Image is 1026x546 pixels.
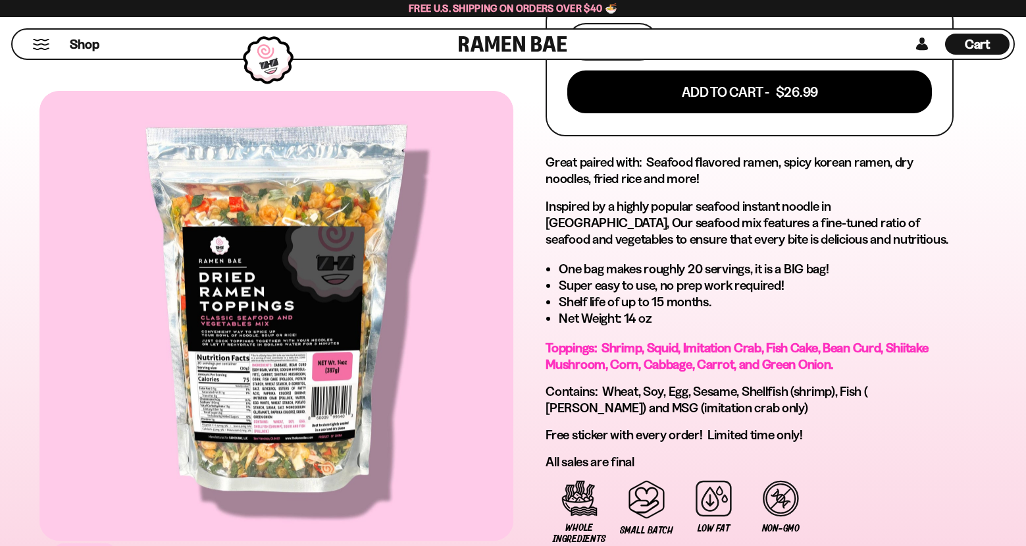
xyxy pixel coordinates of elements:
span: Small Batch [620,525,673,536]
span: Contains: Wheat, Soy, Egg, Sesame, Shellfish (shrimp), Fish ( [PERSON_NAME]) and MSG (imitation c... [546,383,867,416]
span: Low Fat [698,523,729,534]
a: Shop [70,34,99,55]
li: Shelf life of up to 15 months. [559,294,954,310]
span: Inspired by a highly popular seafood instant noodle in [GEOGRAPHIC_DATA], Our seafood mix feature... [546,198,948,247]
p: Free sticker with every order! Limited time only! [546,427,954,443]
li: One bag makes roughly 20 servings, it is a BIG bag! [559,261,954,277]
button: Add To Cart - $26.99 [567,70,932,113]
button: Mobile Menu Trigger [32,39,50,50]
span: Toppings: Shrimp, Squid, Imitation Crab, Fish Cake, Bean Curd, Shiitake Mushroom, Corn, Cabbage, ... [546,340,928,372]
span: Non-GMO [762,523,800,534]
span: Cart [965,36,990,52]
li: Net Weight: 14 oz [559,310,954,327]
span: Whole Ingredients [552,522,606,545]
div: Cart [945,30,1010,59]
p: All sales are final [546,454,954,470]
span: Free U.S. Shipping on Orders over $40 🍜 [409,2,617,14]
span: Shop [70,36,99,53]
h2: Great paired with: Seafood flavored ramen, spicy korean ramen, dry noodles, fried rice and more! [546,154,954,187]
li: Super easy to use, no prep work required! [559,277,954,294]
